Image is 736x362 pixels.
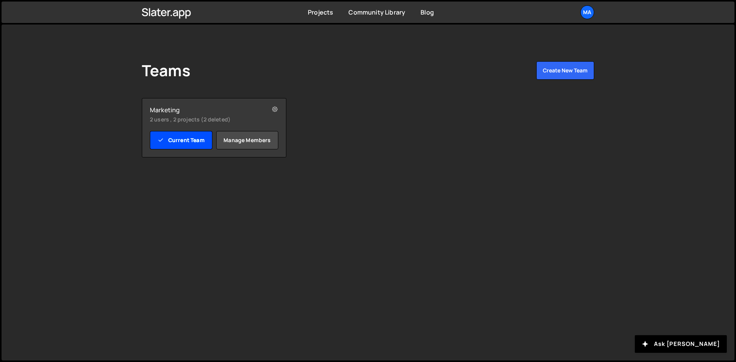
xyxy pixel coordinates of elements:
[348,8,405,16] a: Community Library
[150,131,212,149] a: Current Team
[216,131,279,149] a: Manage members
[421,8,434,16] a: Blog
[580,5,594,19] a: Ma
[536,61,594,80] button: Create New Team
[150,106,255,114] h2: Marketing
[142,61,191,80] h1: Teams
[308,8,333,16] a: Projects
[150,116,255,123] small: 2 users , 2 projects (2 deleted)
[635,335,727,353] button: Ask [PERSON_NAME]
